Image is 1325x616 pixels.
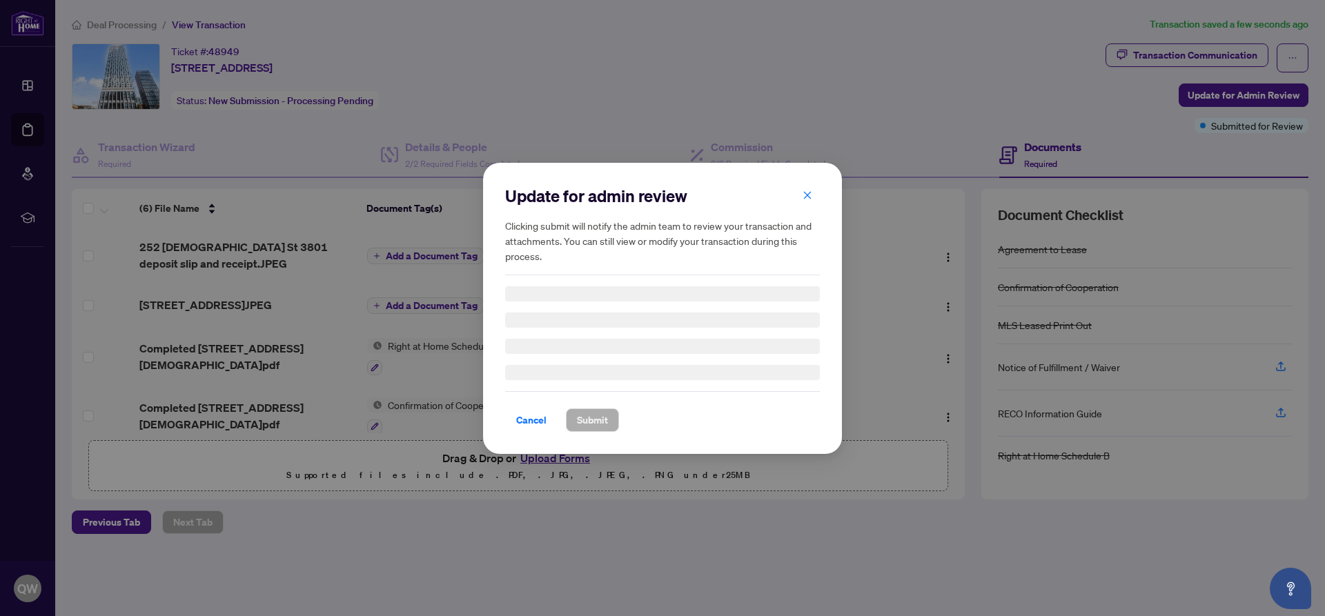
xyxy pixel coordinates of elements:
button: Open asap [1270,568,1311,609]
button: Submit [566,408,619,432]
span: close [803,190,812,199]
span: Cancel [516,409,547,431]
h2: Update for admin review [505,185,820,207]
button: Cancel [505,408,558,432]
h5: Clicking submit will notify the admin team to review your transaction and attachments. You can st... [505,218,820,264]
